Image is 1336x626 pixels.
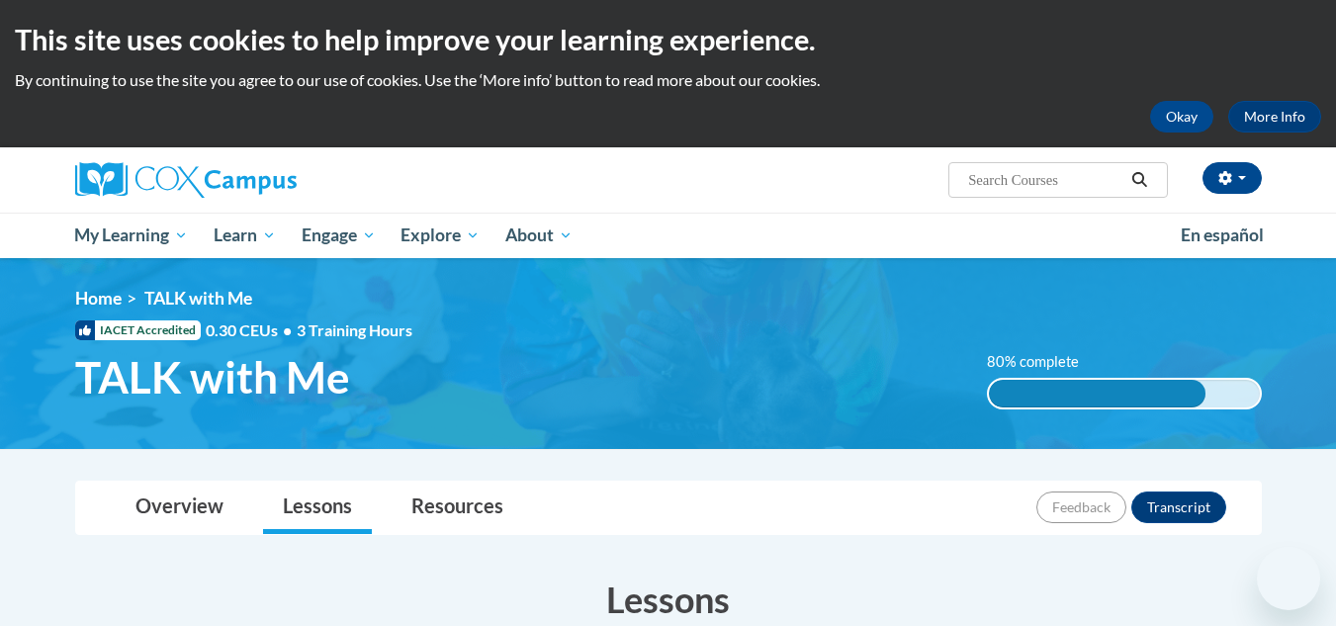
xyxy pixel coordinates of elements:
[1150,101,1213,133] button: Okay
[144,288,252,309] span: TALK with Me
[62,213,202,258] a: My Learning
[505,224,573,247] span: About
[116,482,243,534] a: Overview
[74,224,188,247] span: My Learning
[1181,224,1264,245] span: En español
[1036,492,1126,523] button: Feedback
[289,213,389,258] a: Engage
[966,168,1124,192] input: Search Courses
[302,224,376,247] span: Engage
[75,351,350,403] span: TALK with Me
[1168,215,1277,256] a: En español
[75,162,451,198] a: Cox Campus
[45,213,1291,258] div: Main menu
[392,482,523,534] a: Resources
[75,288,122,309] a: Home
[401,224,480,247] span: Explore
[1257,547,1320,610] iframe: Button to launch messaging window
[75,320,201,340] span: IACET Accredited
[283,320,292,339] span: •
[75,162,297,198] img: Cox Campus
[492,213,585,258] a: About
[297,320,412,339] span: 3 Training Hours
[214,224,276,247] span: Learn
[987,351,1101,373] label: 80% complete
[388,213,492,258] a: Explore
[15,69,1321,91] p: By continuing to use the site you agree to our use of cookies. Use the ‘More info’ button to read...
[263,482,372,534] a: Lessons
[75,575,1262,624] h3: Lessons
[1131,492,1226,523] button: Transcript
[1124,168,1154,192] button: Search
[201,213,289,258] a: Learn
[15,20,1321,59] h2: This site uses cookies to help improve your learning experience.
[989,380,1205,407] div: 80% complete
[206,319,297,341] span: 0.30 CEUs
[1228,101,1321,133] a: More Info
[1202,162,1262,194] button: Account Settings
